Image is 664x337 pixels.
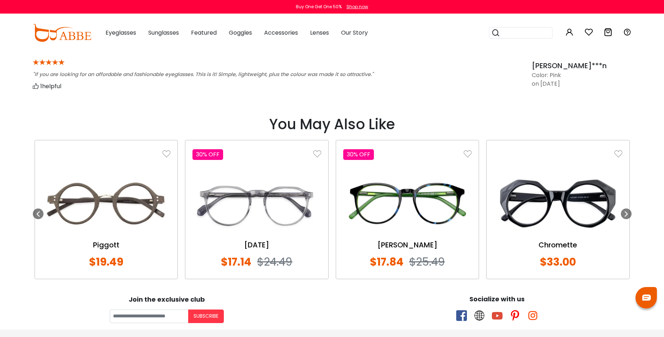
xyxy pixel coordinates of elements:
[89,254,123,270] span: $19.49
[192,171,321,236] img: Carnival
[642,295,651,301] img: chat
[313,150,321,158] img: like
[456,310,467,321] span: facebook
[148,29,179,37] span: Sunglasses
[532,71,632,80] div: Color: Pink
[110,310,188,323] input: Your email
[33,24,91,42] img: abbeglasses.com
[370,254,403,270] span: $17.84
[346,4,368,10] div: Shop now
[257,254,292,270] span: $24.49
[221,254,251,270] span: $17.14
[540,254,576,270] span: $33.00
[264,29,298,37] span: Accessories
[409,254,445,270] span: $25.49
[40,82,42,90] span: 1
[614,150,622,158] img: like
[343,4,368,10] a: Shop now
[192,240,321,250] a: [DATE]
[310,29,329,37] span: Lenses
[532,80,560,88] div: on [DATE]
[163,150,170,158] img: like
[343,240,472,250] a: [PERSON_NAME]
[492,310,503,321] span: youtube
[33,71,514,78] div: "If you are looking for an affordable and fashionable eyeglasses. This is it! Simple, lightweight...
[464,150,472,158] img: like
[42,240,171,250] a: Piggott
[527,310,538,321] span: instagram
[33,82,514,91] div: helpful
[343,149,374,160] div: 30% OFF
[188,310,224,323] button: Subscribe
[105,29,136,37] span: Eyeglasses
[343,171,472,236] img: Tammy
[296,4,342,10] div: Buy One Get One 50%
[229,29,252,37] span: Goggles
[510,310,520,321] span: pinterest
[5,293,329,304] div: Join the exclusive club
[532,60,632,71] div: [PERSON_NAME]***n
[494,171,622,236] img: Chromette
[33,116,632,133] h2: You May Also Like
[341,29,368,37] span: Our Story
[192,149,223,160] div: 30% OFF
[474,310,485,321] span: twitter
[494,240,622,250] a: Chromette
[336,294,659,304] div: Socialize with us
[42,171,171,236] img: Piggott
[191,29,217,37] span: Featured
